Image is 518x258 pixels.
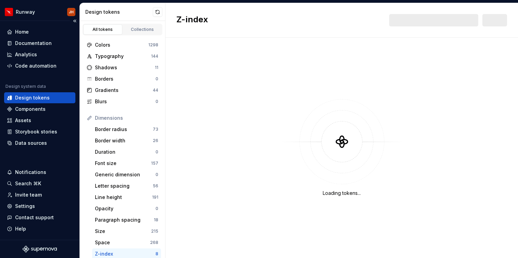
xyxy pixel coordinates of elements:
[95,171,156,178] div: Generic dimension
[323,190,361,197] div: Loading tokens...
[4,104,75,115] a: Components
[92,158,161,169] a: Font size157
[16,9,35,15] div: Runway
[95,98,156,105] div: Blurs
[84,85,161,96] a: Gradients44
[86,27,120,32] div: All tokens
[156,76,158,82] div: 0
[95,183,153,189] div: Letter spacing
[92,124,161,135] a: Border radius73
[95,239,150,246] div: Space
[15,140,47,146] div: Data sources
[15,51,37,58] div: Analytics
[150,240,158,245] div: 268
[70,16,79,26] button: Collapse sidebar
[95,75,156,82] div: Borders
[95,149,156,155] div: Duration
[15,214,54,221] div: Contact support
[95,160,151,167] div: Font size
[156,206,158,211] div: 0
[1,4,78,19] button: RunwayJH
[4,126,75,137] a: Storybook stories
[4,92,75,103] a: Design tokens
[153,87,158,93] div: 44
[4,49,75,60] a: Analytics
[176,14,208,26] h2: Z-index
[4,115,75,126] a: Assets
[5,84,46,89] div: Design system data
[92,180,161,191] a: Letter spacing56
[92,135,161,146] a: Border width26
[152,195,158,200] div: 191
[95,137,153,144] div: Border width
[15,117,31,124] div: Assets
[92,237,161,248] a: Space268
[95,126,153,133] div: Border radius
[151,228,158,234] div: 215
[4,189,75,200] a: Invite team
[4,38,75,49] a: Documentation
[15,203,35,210] div: Settings
[153,127,158,132] div: 73
[156,149,158,155] div: 0
[95,64,155,71] div: Shadows
[15,62,57,69] div: Code automation
[15,40,52,47] div: Documentation
[4,212,75,223] button: Contact support
[92,146,161,157] a: Duration0
[4,201,75,212] a: Settings
[153,138,158,143] div: 26
[156,99,158,104] div: 0
[5,8,13,16] img: 6b187050-a3ed-48aa-8485-808e17fcee26.png
[69,9,74,15] div: JH
[151,54,158,59] div: 144
[4,167,75,178] button: Notifications
[23,246,57,253] svg: Supernova Logo
[15,94,50,101] div: Design tokens
[92,192,161,203] a: Line height191
[92,226,161,237] a: Size215
[95,216,154,223] div: Paragraph spacing
[84,51,161,62] a: Typography144
[95,250,156,257] div: Z-index
[95,194,152,201] div: Line height
[153,183,158,189] div: 56
[95,87,153,94] div: Gradients
[4,60,75,71] a: Code automation
[95,205,156,212] div: Opacity
[92,214,161,225] a: Paragraph spacing18
[85,9,153,15] div: Design tokens
[4,178,75,189] button: Search ⌘K
[15,191,42,198] div: Invite team
[15,225,26,232] div: Help
[155,65,158,70] div: 11
[125,27,160,32] div: Collections
[151,161,158,166] div: 157
[95,53,151,60] div: Typography
[15,106,46,113] div: Components
[84,96,161,107] a: Blurs0
[154,217,158,223] div: 18
[15,169,46,176] div: Notifications
[15,180,41,187] div: Search ⌘K
[156,172,158,177] div: 0
[95,228,151,235] div: Size
[84,39,161,50] a: Colors1298
[95,42,148,48] div: Colors
[84,73,161,84] a: Borders0
[4,223,75,234] button: Help
[95,115,158,121] div: Dimensions
[148,42,158,48] div: 1298
[15,28,29,35] div: Home
[156,251,158,257] div: 8
[92,169,161,180] a: Generic dimension0
[4,138,75,149] a: Data sources
[4,26,75,37] a: Home
[92,203,161,214] a: Opacity0
[15,128,57,135] div: Storybook stories
[84,62,161,73] a: Shadows11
